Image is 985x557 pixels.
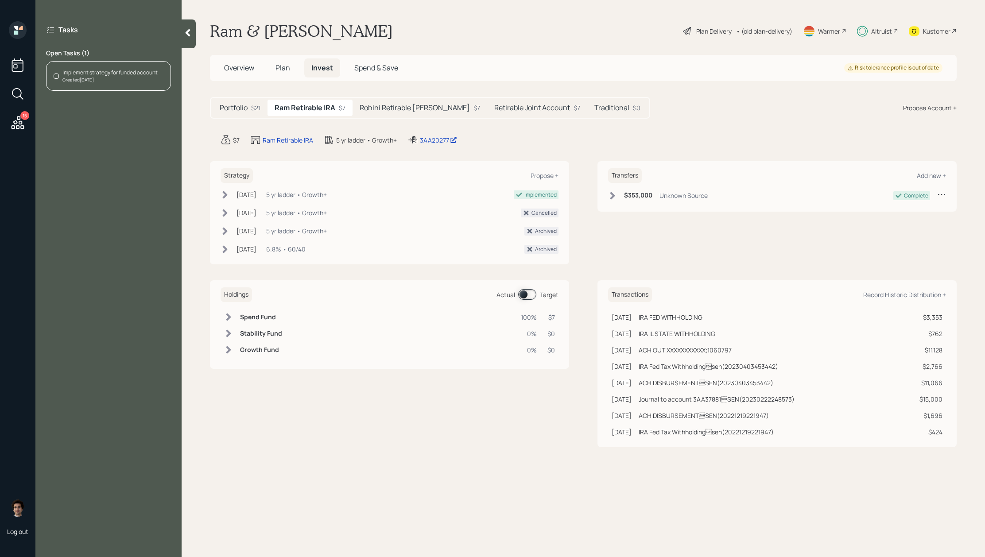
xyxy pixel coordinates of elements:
h6: Transactions [608,287,652,302]
div: $762 [919,329,942,338]
div: Journal to account 3AA37881SEN(20230222248573) [639,395,795,404]
div: [DATE] [237,190,256,199]
h6: Stability Fund [240,330,282,337]
div: 15 [20,111,29,120]
div: Target [540,290,558,299]
div: IRA FED WITHHOLDING [639,313,702,322]
div: Altruist [871,27,892,36]
div: Complete [904,192,928,200]
div: $7 [233,135,240,145]
div: ACH DISBURSEMENTSEN(20221219221947) [639,411,769,420]
label: Open Tasks ( 1 ) [46,49,171,58]
div: [DATE] [612,378,632,387]
div: [DATE] [237,244,256,254]
h6: Transfers [608,168,642,183]
div: Log out [7,527,28,536]
h5: Ram Retirable IRA [275,104,335,112]
div: [DATE] [612,313,632,322]
div: [DATE] [237,208,256,217]
label: Tasks [58,25,78,35]
h6: Strategy [221,168,253,183]
div: Warmer [818,27,840,36]
div: 100% [521,313,537,322]
img: harrison-schaefer-headshot-2.png [9,499,27,517]
span: Spend & Save [354,63,398,73]
div: Risk tolerance profile is out of date [848,64,939,72]
h5: Rohini Retirable [PERSON_NAME] [360,104,470,112]
span: Overview [224,63,254,73]
div: Archived [535,227,557,235]
h5: Retirable Joint Account [494,104,570,112]
div: Add new + [917,171,946,180]
div: Actual [496,290,515,299]
h6: $353,000 [624,192,652,199]
div: $15,000 [919,395,942,404]
div: Record Historic Distribution + [863,290,946,299]
div: $7 [473,103,480,112]
div: [DATE] [612,395,632,404]
div: ACH OUT XXXXXXXXXXX;1060797 [639,345,732,355]
h6: Holdings [221,287,252,302]
div: $424 [919,427,942,437]
h1: Ram & [PERSON_NAME] [210,21,393,41]
div: Kustomer [923,27,950,36]
div: Propose + [531,171,558,180]
div: Propose Account + [903,103,957,112]
div: $2,766 [919,362,942,371]
div: Cancelled [531,209,557,217]
div: $11,066 [919,378,942,387]
div: ACH DISBURSEMENTSEN(20230403453442) [639,378,773,387]
div: 5 yr ladder • Growth+ [336,135,397,145]
div: 0% [521,345,537,355]
div: Plan Delivery [696,27,732,36]
div: 5 yr ladder • Growth+ [266,208,327,217]
div: IRA Fed Tax Withholdingsen(20230403453442) [639,362,778,371]
div: Implemented [524,191,557,199]
div: 0% [521,329,537,338]
div: [DATE] [612,427,632,437]
div: 5 yr ladder • Growth+ [266,226,327,236]
div: IRA Fed Tax Withholdingsen(20221219221947) [639,427,774,437]
div: [DATE] [612,362,632,371]
h6: Growth Fund [240,346,282,354]
h5: Traditional [594,104,629,112]
div: 5 yr ladder • Growth+ [266,190,327,199]
div: Implement strategy for funded account [62,69,158,77]
div: Unknown Source [659,191,708,200]
div: 6.8% • 60/40 [266,244,306,254]
div: $7 [574,103,580,112]
div: 3AA20277 [420,135,457,145]
span: Plan [275,63,290,73]
div: $1,696 [919,411,942,420]
span: Invest [311,63,333,73]
div: $7 [339,103,345,112]
div: $0 [547,345,555,355]
div: • (old plan-delivery) [736,27,792,36]
div: Archived [535,245,557,253]
div: [DATE] [612,345,632,355]
div: $0 [633,103,640,112]
div: $11,128 [919,345,942,355]
h6: Spend Fund [240,313,282,321]
div: [DATE] [612,329,632,338]
div: [DATE] [237,226,256,236]
div: Created [DATE] [62,77,158,83]
div: Ram Retirable IRA [263,135,313,145]
h5: Portfolio [220,104,248,112]
div: [DATE] [612,411,632,420]
div: $21 [251,103,260,112]
div: $7 [547,313,555,322]
div: IRA IL STATE WITHHOLDING [639,329,715,338]
div: $0 [547,329,555,338]
div: $3,353 [919,313,942,322]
